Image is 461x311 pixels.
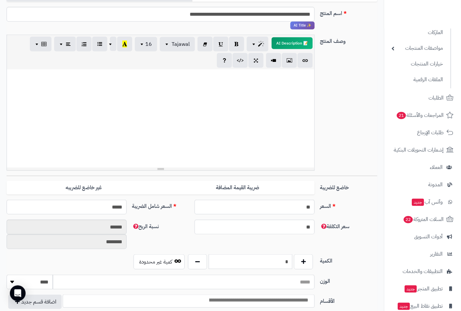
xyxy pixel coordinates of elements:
span: طلبات الإرجاع [417,128,444,137]
a: المراجعات والأسئلة21 [388,107,457,123]
a: السلات المتروكة22 [388,211,457,227]
a: العملاء [388,159,457,175]
button: 16 [135,37,157,51]
label: ضريبة القيمة المضافة [161,181,315,194]
label: غير خاضع للضريبه [7,181,160,194]
div: Open Intercom Messenger [10,285,26,301]
a: خيارات المنتجات [388,57,446,71]
label: وصف المنتج [317,35,380,45]
a: وآتس آبجديد [388,194,457,210]
a: مواصفات المنتجات [388,41,446,55]
span: 21 [397,112,406,119]
label: خاضع للضريبة [317,181,380,192]
span: نسبة الربح [132,223,159,230]
label: اسم المنتج [317,7,380,17]
label: الأقسام [317,295,380,305]
span: التطبيقات والخدمات [403,267,443,276]
button: اضافة قسم جديد [8,295,62,309]
span: جديد [398,303,410,310]
a: أدوات التسويق [388,229,457,245]
a: التطبيقات والخدمات [388,264,457,279]
span: أدوات التسويق [414,232,443,241]
span: المدونة [428,180,443,189]
a: المدونة [388,177,457,192]
span: 16 [145,40,152,48]
span: المراجعات والأسئلة [396,111,444,120]
span: تطبيق نقاط البيع [397,302,443,311]
span: Tajawal [172,40,190,48]
span: انقر لاستخدام رفيقك الذكي [290,22,315,29]
label: السعر [317,200,380,210]
span: 22 [404,216,413,223]
span: جديد [412,199,424,206]
span: وآتس آب [411,197,443,207]
span: التقارير [430,249,443,259]
span: إشعارات التحويلات البنكية [394,145,444,155]
a: الطلبات [388,90,457,106]
a: الملفات الرقمية [388,73,446,87]
button: 📝 AI Description [272,37,313,49]
label: الكمية [317,254,380,265]
span: سعر التكلفة [320,223,349,230]
span: الطلبات [429,93,444,102]
label: السعر شامل الضريبة [129,200,192,210]
a: طلبات الإرجاع [388,125,457,140]
span: تطبيق المتجر [404,284,443,293]
label: الوزن [317,275,380,285]
a: تطبيق المتجرجديد [388,281,457,297]
span: العملاء [430,163,443,172]
a: التقارير [388,246,457,262]
span: السلات المتروكة [403,215,444,224]
button: Tajawal [160,37,195,51]
a: إشعارات التحويلات البنكية [388,142,457,158]
span: جديد [405,285,417,293]
a: الماركات [388,26,446,40]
